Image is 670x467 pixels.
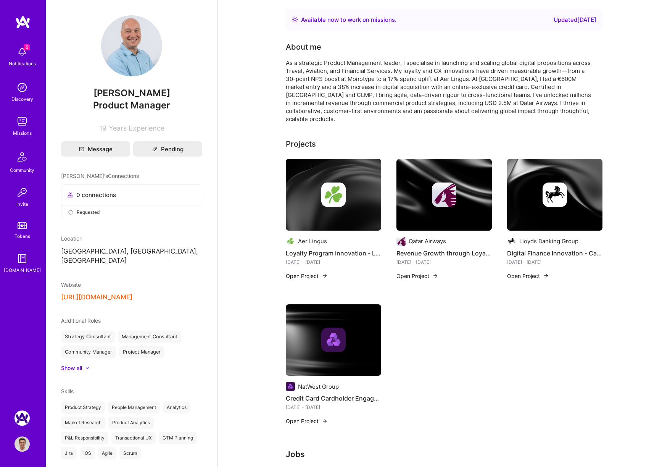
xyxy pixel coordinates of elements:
div: Invite [16,200,28,208]
button: 0 connectionsRequested [61,184,202,219]
h4: Credit Card Cardholder Engagement Optimisation [286,393,381,403]
span: Website [61,281,81,288]
img: tokens [18,222,27,229]
button: Open Project [286,417,328,425]
div: Location [61,234,202,242]
img: cover [396,159,492,231]
div: iOS [80,447,95,459]
div: [DATE] - [DATE] [286,258,381,266]
div: Scrum [119,447,141,459]
span: Requested [77,208,100,216]
div: Aer Lingus [298,237,327,245]
h4: Loyalty Program Innovation - Launch of Reward Platform [286,248,381,258]
img: User Avatar [14,436,30,452]
div: Community Manager [61,346,116,358]
img: Company logo [396,237,406,246]
button: [URL][DOMAIN_NAME] [61,293,132,301]
div: Projects [286,138,316,150]
div: Tokens [14,232,30,240]
span: Additional Roles [61,317,101,324]
div: Lloyds Banking Group [519,237,578,245]
div: Show all [61,364,82,372]
img: A.Team: Google Calendar Integration Testing [14,410,30,426]
div: [DATE] - [DATE] [507,258,602,266]
div: Strategy Consultant [61,331,115,343]
span: Product Manager [93,100,170,111]
div: Product Strategy [61,401,105,414]
span: 19 [99,124,106,132]
img: Availability [292,16,298,23]
div: Available now to work on missions . [301,15,396,24]
img: cover [286,304,381,376]
img: cover [286,159,381,231]
div: Agile [98,447,116,459]
img: discovery [14,80,30,95]
button: Open Project [507,272,549,280]
img: cover [507,159,602,231]
i: icon Mail [79,146,84,152]
div: Analytics [163,401,190,414]
img: Company logo [432,183,456,207]
img: Company logo [321,183,346,207]
h4: Digital Finance Innovation - Car Finance Proposition Launch [507,248,602,258]
div: Transactional UX [111,432,156,444]
button: Open Project [286,272,328,280]
img: arrow-right [322,273,328,279]
div: [DOMAIN_NAME] [4,266,41,274]
span: 0 connections [76,191,116,199]
img: arrow-right [322,418,328,424]
div: Market Research [61,417,105,429]
div: People Management [108,401,160,414]
div: P&L Responsibility [61,432,108,444]
a: User Avatar [13,436,32,452]
div: As a strategic Product Management leader, I specialise in launching and scaling global digital pr... [286,59,591,123]
h3: Jobs [286,449,602,459]
i: icon PendingGray [68,209,74,215]
div: NatWest Group [298,383,339,391]
i: icon Edit [152,146,158,152]
i: icon Collaborator [68,192,73,198]
img: Company logo [286,382,295,391]
span: [PERSON_NAME]'s Connections [61,172,139,180]
p: [GEOGRAPHIC_DATA], [GEOGRAPHIC_DATA], [GEOGRAPHIC_DATA] [61,247,202,265]
img: Company logo [543,183,567,207]
img: Company logo [286,237,295,246]
span: Years Experience [109,124,164,132]
a: A.Team: Google Calendar Integration Testing [13,410,32,426]
div: Discovery [11,95,33,103]
button: Message [61,141,130,157]
img: guide book [14,251,30,266]
img: logo [15,15,31,29]
div: Management Consultant [118,331,181,343]
div: [DATE] - [DATE] [286,403,381,411]
img: bell [14,44,30,60]
img: User Avatar [101,15,162,76]
div: Notifications [9,60,36,68]
span: [PERSON_NAME] [61,87,202,99]
div: Updated [DATE] [554,15,596,24]
img: Company logo [321,328,346,352]
span: Skills [61,388,74,394]
img: arrow-right [432,273,438,279]
div: Missions [13,129,32,137]
img: Company logo [507,237,516,246]
h4: Revenue Growth through Loyalty [396,248,492,258]
div: Product Analytics [108,417,154,429]
img: teamwork [14,114,30,129]
div: [DATE] - [DATE] [396,258,492,266]
img: arrow-right [543,273,549,279]
button: Open Project [396,272,438,280]
span: 5 [24,44,30,50]
div: Community [10,166,34,174]
div: GTM Planning [159,432,197,444]
img: Invite [14,185,30,200]
div: Project Manager [119,346,164,358]
div: Jira [61,447,77,459]
img: Community [13,148,31,166]
button: Pending [133,141,202,157]
div: About me [286,41,321,53]
div: Qatar Airways [409,237,446,245]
